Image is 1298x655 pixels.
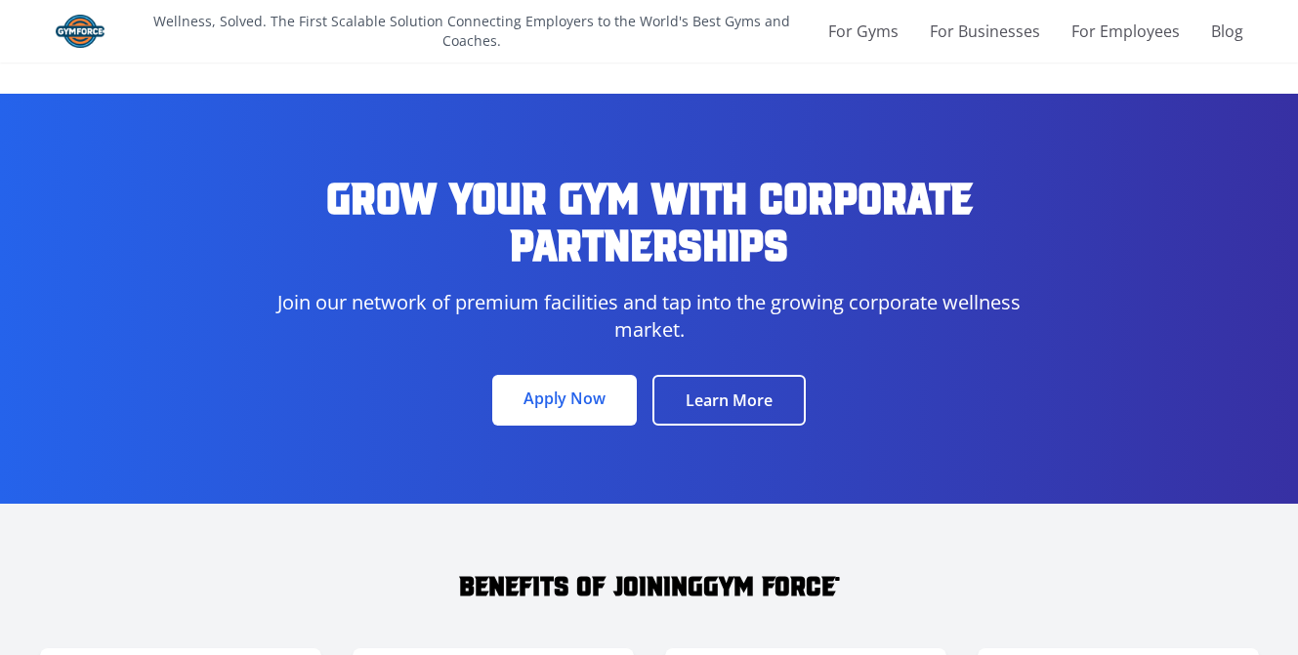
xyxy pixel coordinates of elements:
[274,172,1025,266] h1: Grow Your Gym with Corporate Partnerships
[703,569,835,598] span: Gym Force
[652,375,806,426] a: Learn More
[1071,20,1180,43] a: For Employees
[835,574,840,586] span: ®
[492,375,637,426] a: Apply Now
[124,12,820,51] p: Wellness, Solved. The First Scalable Solution Connecting Employers to the World's Best Gyms and C...
[1211,20,1243,43] a: Blog
[828,20,899,43] a: For Gyms
[40,566,1259,601] h2: Benefits of Joining
[930,20,1040,43] a: For Businesses
[56,15,105,48] img: Gym Force Logo
[274,289,1025,344] p: Join our network of premium facilities and tap into the growing corporate wellness market.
